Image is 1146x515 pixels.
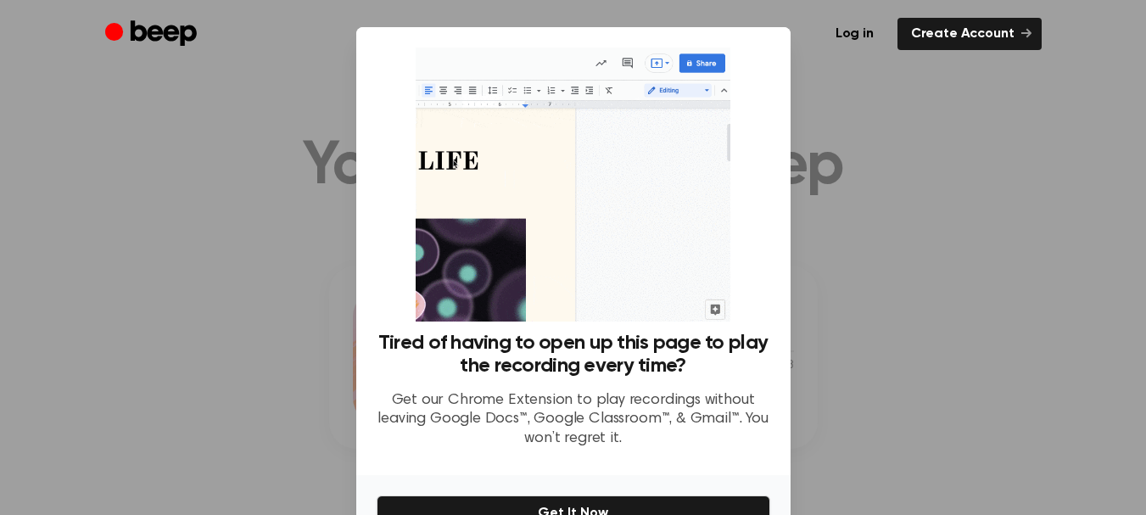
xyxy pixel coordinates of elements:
[416,48,730,322] img: Beep extension in action
[377,391,770,449] p: Get our Chrome Extension to play recordings without leaving Google Docs™, Google Classroom™, & Gm...
[897,18,1042,50] a: Create Account
[105,18,201,51] a: Beep
[822,18,887,50] a: Log in
[377,332,770,378] h3: Tired of having to open up this page to play the recording every time?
